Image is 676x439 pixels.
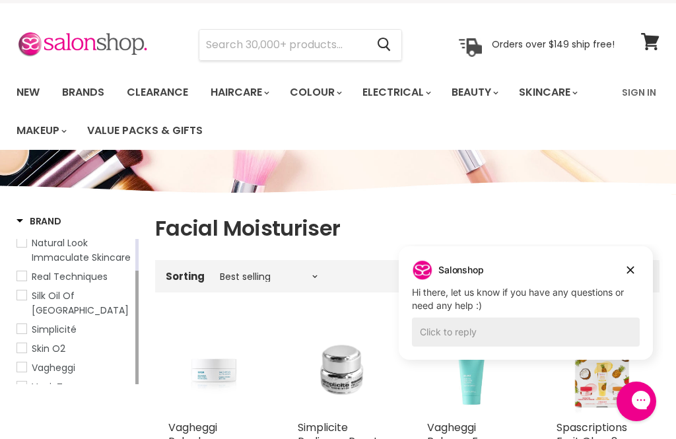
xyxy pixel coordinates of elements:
[201,79,277,106] a: Haircare
[17,236,133,265] a: Natural Look Immaculate Skincare
[32,289,129,317] span: Silk Oil Of [GEOGRAPHIC_DATA]
[353,79,439,106] a: Electrical
[7,79,50,106] a: New
[17,269,133,284] a: Real Techniques
[7,73,614,150] ul: Main menu
[32,323,77,336] span: Simplicité
[199,29,402,61] form: Product
[32,236,131,264] span: Natural Look Immaculate Skincare
[117,79,198,106] a: Clearance
[509,79,586,106] a: Skincare
[17,360,133,375] a: Vagheggi
[610,377,663,426] iframe: Gorgias live chat messenger
[17,322,133,337] a: Simplicité
[168,324,258,414] img: Vagheggi Rehydra Hydrogel Eye Patches - Anti Fatigue 60 Patches
[280,79,350,106] a: Colour
[7,117,75,145] a: Makeup
[17,380,133,394] a: Vani-T
[77,117,213,145] a: Value Packs & Gifts
[32,361,75,374] span: Vagheggi
[366,30,401,60] button: Search
[166,271,205,282] label: Sorting
[614,79,664,106] a: Sign In
[17,341,133,356] a: Skin O2
[32,342,65,355] span: Skin O2
[32,270,108,283] span: Real Techniques
[389,244,663,380] iframe: Gorgias live chat campaigns
[298,324,388,414] img: Simplicite Radiance Boost Creme
[17,215,61,228] h3: Brand
[155,215,659,242] h1: Facial Moisturiser
[17,288,133,318] a: Silk Oil Of Morocco
[52,79,114,106] a: Brands
[199,30,366,60] input: Search
[492,38,615,50] p: Orders over $149 ship free!
[442,79,506,106] a: Beauty
[32,380,63,393] span: Vani-T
